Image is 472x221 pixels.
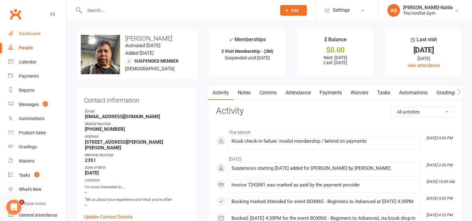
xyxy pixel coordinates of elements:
a: Tasks [373,86,395,100]
div: I'm most interested in... [85,184,190,190]
p: Next: [DATE] Last: [DATE] [302,55,369,65]
div: Date of Birth [85,165,190,171]
i: [DATE] 4:23 PM [426,196,453,201]
time: Activated [DATE] [125,43,160,48]
div: Booking marked Attended for event BOXING - Beginners to Advanced at [DATE] 4:30PM [231,199,418,204]
div: Last visit [411,36,437,47]
a: Messages 2 [8,97,66,112]
div: Calendar [19,59,36,64]
div: The Ironfist Gym [403,10,453,16]
button: Add [280,5,307,16]
strong: - [85,190,190,195]
a: What's New [8,182,66,196]
div: Suspension starting [DATE] added for [PERSON_NAME] by [PERSON_NAME] [231,166,418,171]
i: [DATE] 10:09 AM [426,180,455,184]
a: Comms [255,86,281,100]
i: [DATE] 4:24 PM [426,136,453,140]
a: Tasks 3 [8,168,66,182]
div: Kiosk check-in failure: invalid membership / behind on payments [231,139,418,144]
div: Email [85,108,190,114]
div: Mobile Number [85,121,190,127]
div: Automations [19,116,44,121]
img: image1708321332.png [81,35,120,74]
div: Waivers [19,158,34,163]
a: Gradings [8,140,66,154]
span: Suspended until [DATE] [225,55,270,60]
div: Messages [19,102,39,107]
a: Calendar [8,55,66,69]
a: Payments [8,69,66,83]
iframe: Intercom live chat [6,200,21,215]
li: [DATE] [216,152,455,163]
h3: Contact information [84,94,190,104]
div: Gradings [19,144,37,149]
a: Payments [315,86,346,100]
div: Reports [19,88,34,93]
div: Dashboard [19,31,41,36]
div: Member Number [85,152,190,158]
div: People [19,45,33,50]
div: Product Sales [19,130,46,135]
a: Waivers [346,86,373,100]
div: $ Balance [325,36,347,47]
span: [DEMOGRAPHIC_DATA] [125,66,175,72]
div: What's New [19,187,42,192]
a: People [8,41,66,55]
i: ✓ [229,37,233,43]
li: This Month [216,126,455,136]
strong: [EMAIL_ADDRESS][DOMAIN_NAME] [85,114,190,119]
div: $0.00 [302,47,369,53]
div: Booked: [DATE] 4:30PM for the event BOXING - Beginners to Advanced, via kiosk drop-in [231,216,418,221]
a: Product Sales [8,126,66,140]
div: Tell us about your experience and what you're after! [85,197,190,203]
strong: [PHONE_NUMBER] [85,126,190,132]
h3: Activity [216,106,455,116]
div: AS [387,4,400,17]
div: Payments [19,74,39,79]
a: Dashboard [8,27,66,41]
input: Search... [83,6,272,15]
h3: [PERSON_NAME] [81,35,193,42]
div: Invoice 7242681 was marked as paid by the payment provider [231,182,418,188]
time: Added [DATE] [125,50,154,56]
span: 3 [34,172,39,177]
span: Settings [333,3,350,17]
strong: - [85,202,190,208]
a: Clubworx [8,6,23,22]
strong: [STREET_ADDRESS][PERSON_NAME][PERSON_NAME] [85,139,190,151]
a: Automations [8,112,66,126]
div: General attendance [19,213,57,218]
a: Waivers [8,154,66,168]
i: [DATE] 4:23 PM [426,213,453,217]
div: [DATE] [390,47,457,53]
span: 2 [43,101,48,107]
div: Location [85,177,190,183]
div: [DATE] [390,55,457,62]
span: Add [291,8,299,13]
a: Attendance [281,86,315,100]
div: Tasks [19,173,30,178]
span: Suspended member [134,58,179,64]
a: Automations [395,86,432,100]
i: [DATE] 2:20 PM [426,163,453,167]
a: Reports [8,83,66,97]
a: Update Contact Details [84,213,133,221]
strong: [DATE] [85,170,190,176]
div: Address [85,134,190,140]
div: [PERSON_NAME]-Rattle [403,5,453,10]
strong: 2351 [85,157,190,163]
span: 1 [19,200,24,205]
a: Notes [233,86,255,100]
a: view attendance [408,63,440,68]
div: Memberships [229,36,266,47]
a: Activity [208,86,233,100]
strong: 2 Visit Membership - (3M) [221,49,273,54]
